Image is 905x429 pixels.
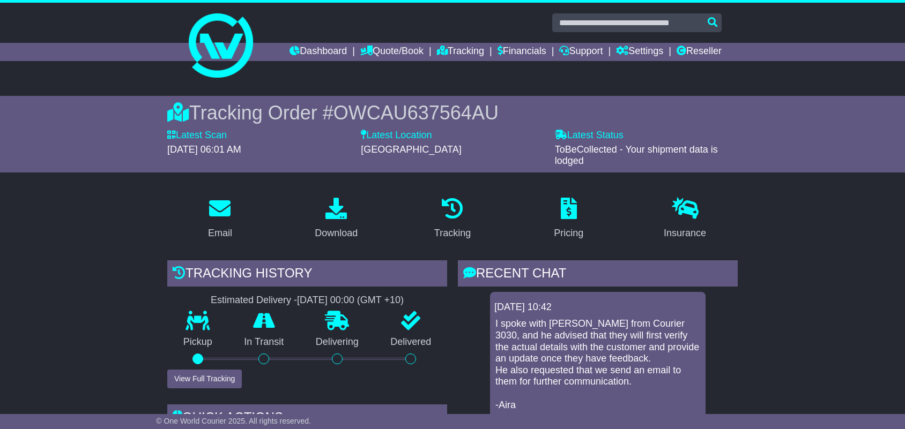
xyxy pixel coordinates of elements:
[498,43,546,61] a: Financials
[156,417,311,425] span: © One World Courier 2025. All rights reserved.
[427,194,478,244] a: Tracking
[547,194,590,244] a: Pricing
[208,226,232,240] div: Email
[228,336,300,348] p: In Transit
[167,370,242,388] button: View Full Tracking
[167,101,738,124] div: Tracking Order #
[167,144,241,155] span: [DATE] 06:01 AM
[333,102,499,124] span: OWCAU637564AU
[361,144,461,155] span: [GEOGRAPHIC_DATA]
[559,43,603,61] a: Support
[375,336,448,348] p: Delivered
[300,336,375,348] p: Delivering
[167,260,447,289] div: Tracking history
[361,130,432,141] label: Latest Location
[616,43,663,61] a: Settings
[201,194,239,244] a: Email
[167,336,228,348] p: Pickup
[494,302,701,313] div: [DATE] 10:42
[167,295,447,306] div: Estimated Delivery -
[315,226,358,240] div: Download
[297,295,404,306] div: [DATE] 00:00 (GMT +10)
[458,260,738,289] div: RECENT CHAT
[555,144,718,167] span: ToBeCollected - Your shipment data is lodged
[434,226,471,240] div: Tracking
[167,130,227,141] label: Latest Scan
[664,226,706,240] div: Insurance
[555,130,624,141] label: Latest Status
[677,43,722,61] a: Reseller
[554,226,583,240] div: Pricing
[657,194,713,244] a: Insurance
[308,194,365,244] a: Download
[437,43,484,61] a: Tracking
[360,43,424,61] a: Quote/Book
[495,318,700,411] p: I spoke with [PERSON_NAME] from Courier 3030, and he advised that they will first verify the actu...
[290,43,347,61] a: Dashboard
